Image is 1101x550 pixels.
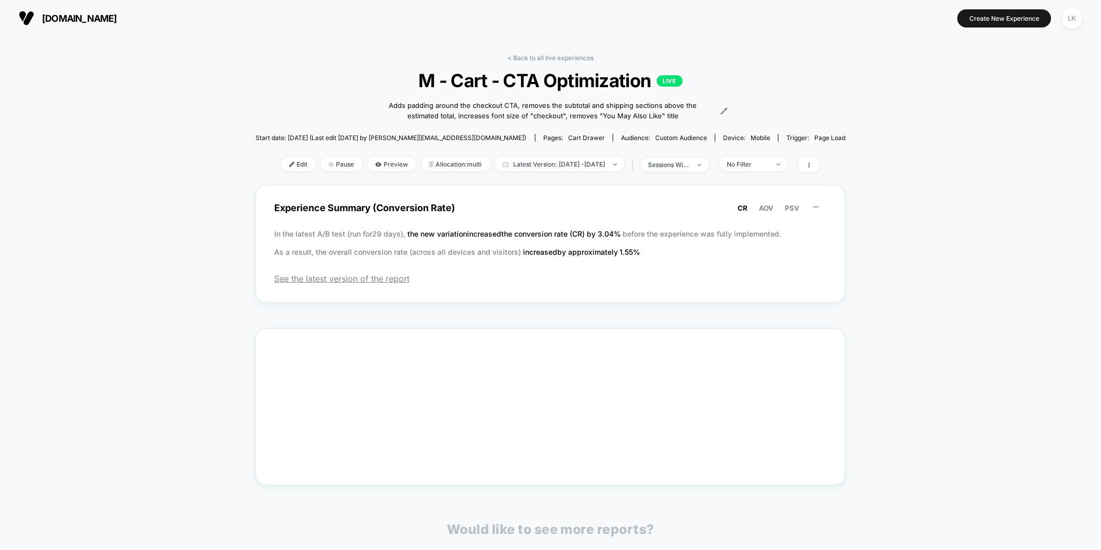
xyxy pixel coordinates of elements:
[957,9,1051,27] button: Create New Experience
[274,196,827,219] span: Experience Summary (Conversion Rate)
[715,134,778,142] span: Device:
[777,163,780,166] img: end
[727,160,769,168] div: No Filter
[373,101,712,121] span: Adds padding around the checkout CTA, removes the subtotal and shipping sections above the estima...
[42,13,117,24] span: [DOMAIN_NAME]
[630,157,641,172] span: |
[429,161,433,167] img: rebalance
[16,10,120,26] button: [DOMAIN_NAME]
[321,157,362,171] span: Pause
[759,204,773,212] span: AOV
[785,204,799,212] span: PSV
[281,157,316,171] span: Edit
[543,134,605,142] div: Pages:
[698,164,701,166] img: end
[421,157,490,171] span: Allocation: multi
[657,75,683,87] p: LIVE
[285,70,816,91] span: M - Cart - CTA Optimization
[735,203,751,213] button: CR
[751,134,770,142] span: mobile
[786,134,845,142] div: Trigger:
[613,163,617,166] img: end
[814,134,845,142] span: Page Load
[19,10,34,26] img: Visually logo
[256,134,526,142] span: Start date: [DATE] (Last edit [DATE] by [PERSON_NAME][EMAIL_ADDRESS][DOMAIN_NAME])
[407,229,623,238] span: the new variation increased the conversion rate (CR) by 3.04 %
[1062,8,1082,29] div: LK
[782,203,802,213] button: PSV
[368,157,416,171] span: Preview
[655,134,707,142] span: Custom Audience
[329,162,334,167] img: end
[621,134,707,142] div: Audience:
[507,54,594,62] a: < Back to all live experiences
[274,273,827,284] span: See the latest version of the report
[1059,8,1085,29] button: LK
[523,247,641,256] span: increased by approximately 1.55 %
[503,162,509,167] img: calendar
[756,203,777,213] button: AOV
[495,157,625,171] span: Latest Version: [DATE] - [DATE]
[447,521,654,537] p: Would like to see more reports?
[568,134,605,142] span: cart drawer
[648,161,690,169] div: sessions with impression
[289,162,294,167] img: edit
[274,225,827,261] p: In the latest A/B test (run for 29 days), before the experience was fully implemented. As a resul...
[738,204,747,212] span: CR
